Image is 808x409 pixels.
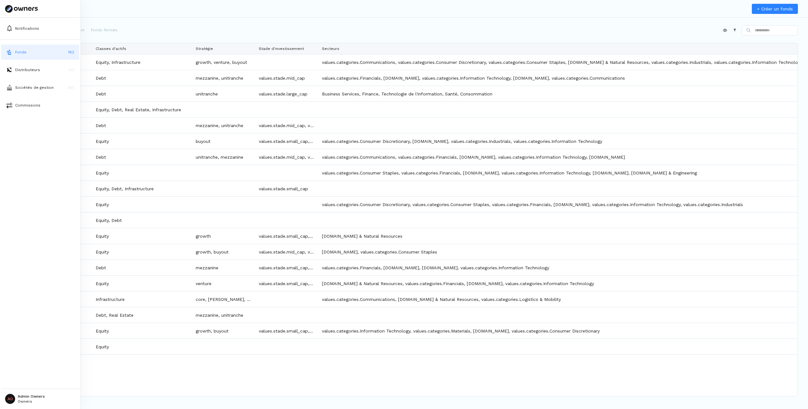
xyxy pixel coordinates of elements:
[15,102,40,108] p: Commissions
[92,244,192,259] div: Equity
[1,98,79,113] button: commissionsCommissions
[255,228,318,244] div: values.stade.small_cap, values.stade.mid_cap
[192,54,255,70] div: growth, venture, buyout
[255,244,318,259] div: values.stade.mid_cap, values.stade.large_cap
[92,307,192,323] div: Debt, Real Estate
[255,181,318,196] div: values.stade.small_cap
[92,323,192,339] div: Equity
[192,307,255,323] div: mezzanine, unitranche
[192,323,255,339] div: growth, buyout
[92,102,192,117] div: Equity, Debt, Real Estate, Infrastructure
[92,228,192,244] div: Equity
[255,118,318,133] div: values.stade.mid_cap, values.stade.large_cap
[192,291,255,307] div: core, [PERSON_NAME], core_plus
[255,149,318,165] div: values.stade.mid_cap, values.stade.large_cap
[92,291,192,307] div: Infrastructure
[255,260,318,275] div: values.stade.small_cap, values.stade.mid_cap
[92,197,192,212] div: Equity
[67,85,74,90] p: 365
[259,46,304,51] span: Stade d'investissement
[192,244,255,259] div: growth, buyout
[92,133,192,149] div: Equity
[6,84,13,91] img: asset-managers
[68,49,74,55] p: 162
[90,25,118,35] button: Fonds fermés
[92,149,192,165] div: Debt
[6,67,13,73] img: distributors
[92,54,192,70] div: Equity, Infrastructure
[92,276,192,291] div: Equity
[6,102,13,108] img: commissions
[92,86,192,101] div: Debt
[5,394,15,404] span: AO
[92,212,192,228] div: Equity, Debt
[68,67,74,73] p: 153
[192,149,255,165] div: unitranche, mezzanine
[92,165,192,180] div: Equity
[192,70,255,86] div: mezzanine, unitranche
[92,70,192,86] div: Debt
[92,118,192,133] div: Debt
[18,400,45,403] p: Owners
[15,85,54,90] p: Sociétés de gestion
[322,46,339,51] span: Secteurs
[92,181,192,196] div: Equity, Debt, Infrastructure
[192,260,255,275] div: mezzanine
[6,49,13,55] img: funds
[15,67,40,73] p: Distributeurs
[15,49,27,55] p: Fonds
[192,133,255,149] div: buyout
[196,46,213,51] span: Stratégie
[96,46,126,51] span: Classes d'actifs
[192,118,255,133] div: mezzanine, unitranche
[18,394,45,398] p: Admin Owners
[255,133,318,149] div: values.stade.small_cap, values.stade.mid_cap
[91,27,117,33] p: Fonds fermés
[1,45,79,60] button: fundsFonds162
[255,86,318,101] div: values.stade.large_cap
[92,339,192,354] div: Equity
[255,70,318,86] div: values.stade.mid_cap
[92,260,192,275] div: Debt
[1,21,79,36] button: Notifications
[15,26,39,31] p: Notifications
[1,80,79,95] button: asset-managersSociétés de gestion365
[255,276,318,291] div: values.stade.small_cap, values.stade.mid_cap
[192,86,255,101] div: unitranche
[192,276,255,291] div: venture
[1,62,79,77] button: distributorsDistributeurs153
[192,228,255,244] div: growth
[752,4,798,14] a: + Créer un fonds
[255,323,318,339] div: values.stade.small_cap, values.stade.mid_cap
